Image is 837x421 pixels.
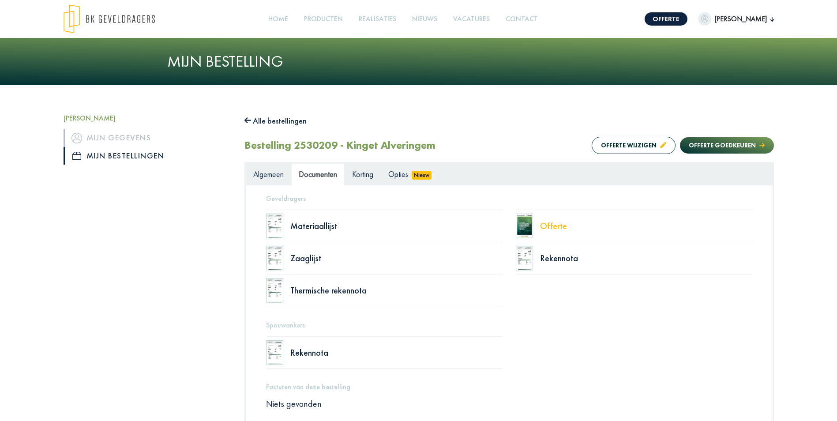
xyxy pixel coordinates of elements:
div: Offerte [540,222,753,230]
div: Rekennota [290,348,503,357]
h5: Spouwankers [266,321,753,329]
a: Home [265,9,292,29]
img: doc [516,246,533,271]
span: Opties [388,169,408,179]
img: icon [71,133,82,143]
div: Zaaglijst [290,254,503,263]
button: Alle bestellingen [244,114,307,128]
div: Niets gevonden [259,398,759,410]
h5: Facturen van deze bestelling [266,383,753,391]
a: Realisaties [355,9,400,29]
h2: Bestelling 2530209 - Kinget Alveringem [244,139,435,152]
img: doc [266,340,284,365]
img: doc [516,214,533,238]
img: doc [266,278,284,303]
img: logo [64,4,155,34]
img: doc [266,214,284,238]
span: Korting [352,169,373,179]
a: Vacatures [450,9,493,29]
span: [PERSON_NAME] [711,14,770,24]
h5: Geveldragers [266,194,753,203]
img: dummypic.png [698,12,711,26]
span: Nieuw [412,171,432,180]
div: Rekennota [540,254,753,263]
ul: Tabs [246,163,773,185]
span: Documenten [299,169,337,179]
a: Nieuws [409,9,441,29]
a: iconMijn bestellingen [64,147,231,165]
img: icon [72,152,81,160]
a: Producten [300,9,346,29]
a: iconMijn gegevens [64,129,231,147]
a: Offerte [645,12,687,26]
h5: [PERSON_NAME] [64,114,231,122]
img: doc [266,246,284,271]
h1: Mijn bestelling [167,52,670,71]
div: Materiaallijst [290,222,503,230]
div: Thermische rekennota [290,286,503,295]
a: Contact [502,9,541,29]
button: [PERSON_NAME] [698,12,774,26]
button: Offerte wijzigen [592,137,676,154]
button: Offerte goedkeuren [680,137,773,154]
span: Algemeen [253,169,284,179]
